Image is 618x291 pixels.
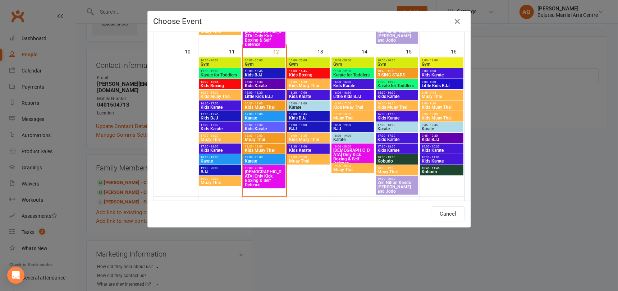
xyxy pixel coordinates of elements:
[406,45,419,57] div: 15
[289,105,328,109] span: Karate
[200,159,240,163] span: Karate
[421,137,462,142] span: Kids BJJ
[200,123,240,127] span: 17:00 - 17:30
[333,148,372,165] span: [DEMOGRAPHIC_DATA] Only Kick Boxing & Self Defence
[333,127,372,131] span: BJJ
[244,102,284,105] span: 16:30 - 17:00
[421,102,462,105] span: 9:00 - 9:30
[200,105,240,109] span: Kids Karate
[289,116,328,120] span: Kids BJJ
[289,84,328,88] span: Kids Muay Thai
[200,127,240,131] span: Kids Karate
[244,91,284,94] span: 16:00 - 16:30
[333,73,372,77] span: Karate for Toddlers
[421,148,462,152] span: Kids Karate
[244,134,284,137] span: 18:00 - 19:00
[333,164,372,168] span: 19:00 - 20:00
[377,166,417,170] span: 18:00 - 19:00
[333,116,372,120] span: Muay Thai
[333,105,372,109] span: Kids Muay Thai
[377,137,417,142] span: Kids Karate
[377,123,417,127] span: 17:00 - 18:00
[333,80,372,84] span: 16:00 - 16:30
[333,137,372,142] span: Karate
[200,59,240,62] span: 10:00 - 20:00
[244,84,284,88] span: Kids Karate
[200,102,240,105] span: 16:30 - 17:00
[377,70,417,73] span: 10:45 - 11:15
[421,127,462,131] span: Karate
[229,45,242,57] div: 11
[289,94,328,99] span: Kids Karate
[200,62,240,66] span: Gym
[377,62,417,66] span: Gym
[421,134,462,137] span: 9:45 - 10:30
[421,94,462,99] span: Muay Thai
[377,148,417,152] span: Kids Karate
[421,62,462,66] span: Gym
[333,113,372,116] span: 17:00 - 18:00
[377,59,417,62] span: 10:00 - 20:00
[244,70,284,73] span: 16:00 - 16:45
[200,91,240,94] span: 16:00 - 16:30
[333,84,372,88] span: Kids Karate
[200,156,240,159] span: 18:00 - 19:00
[200,116,240,120] span: Kids BJJ
[244,80,284,84] span: 16:00 - 16:30
[200,137,240,142] span: Muay Thai
[244,123,284,127] span: 18:00 - 18:30
[289,73,328,77] span: Kids Boxing
[289,91,328,94] span: 16:30 - 17:00
[200,145,240,148] span: 17:30 - 18:00
[318,197,331,208] div: 20
[289,102,328,105] span: 17:00 - 18:00
[451,45,464,57] div: 16
[333,94,372,99] span: Little Kids BJJ
[185,45,198,57] div: 10
[244,73,284,77] span: Kids BJJ
[289,148,328,152] span: Kids Karate
[200,177,240,180] span: 19:00 - 20:00
[289,145,328,148] span: 18:30 - 19:00
[377,91,417,94] span: 15:30 - 16:00
[377,134,417,137] span: 17:00 - 17:30
[333,91,372,94] span: 16:00 - 16:30
[421,91,462,94] span: 8:45 - 9:45
[432,206,465,221] button: Cancel
[377,73,417,77] span: RISING STARS
[244,94,284,99] span: Little Kids BJJ
[452,16,463,27] button: Close
[333,70,372,73] span: 11:30 - 12:00
[377,94,417,99] span: Kids Karate
[377,116,417,120] span: Kids Karate
[244,62,284,66] span: Gym
[421,73,462,77] span: Kids Karate
[421,105,462,109] span: Kids Muay Thai
[289,59,328,62] span: 10:00 - 20:00
[200,94,240,99] span: Kids Muay Thai
[289,134,328,137] span: 18:00 - 18:30
[244,156,284,159] span: 19:00 - 20:00
[200,29,240,34] span: Muay Thai
[421,156,462,159] span: 10:30 - 11:00
[289,159,328,163] span: Muay Thai
[154,17,465,26] h4: Choose Event
[362,45,375,57] div: 14
[318,45,331,57] div: 13
[289,62,328,66] span: Gym
[244,145,284,148] span: 18:30 - 19:00
[200,70,240,73] span: 11:30 - 12:00
[377,159,417,163] span: Kobudo
[7,267,24,284] div: Open Intercom Messenger
[333,123,372,127] span: 18:00 - 19:00
[451,197,464,208] div: 23
[421,170,462,174] span: Kobudo
[244,113,284,116] span: 17:00 - 18:00
[200,113,240,116] span: 17:00 - 17:45
[377,156,417,159] span: 18:00 - 19:00
[244,166,284,170] span: 19:00 - 20:00
[289,127,328,131] span: BJJ
[377,127,417,131] span: Karate
[377,170,417,174] span: Muay Thai
[421,116,462,120] span: Kids Muay Thai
